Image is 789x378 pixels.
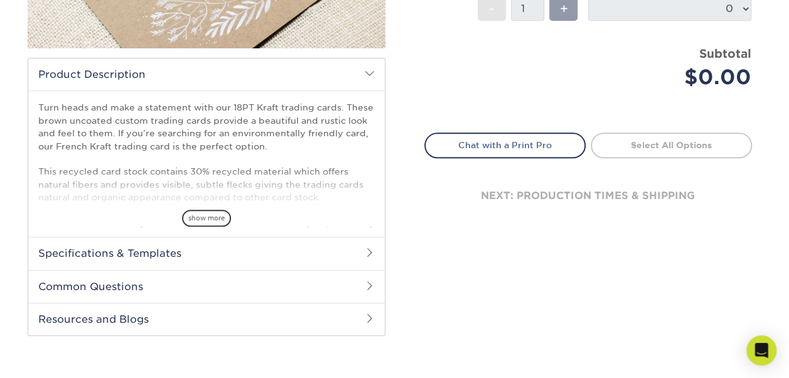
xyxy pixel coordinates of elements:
[699,46,751,60] strong: Subtotal
[746,335,776,365] div: Open Intercom Messenger
[182,210,231,227] span: show more
[424,158,752,234] div: next: production times & shipping
[28,303,385,335] h2: Resources and Blogs
[591,132,752,158] a: Select All Options
[598,62,751,92] div: $0.00
[28,270,385,303] h2: Common Questions
[28,237,385,269] h2: Specifications & Templates
[424,132,586,158] a: Chat with a Print Pro
[28,58,385,90] h2: Product Description
[38,101,375,242] p: Turn heads and make a statement with our 18PT Kraft trading cards. These brown uncoated custom tr...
